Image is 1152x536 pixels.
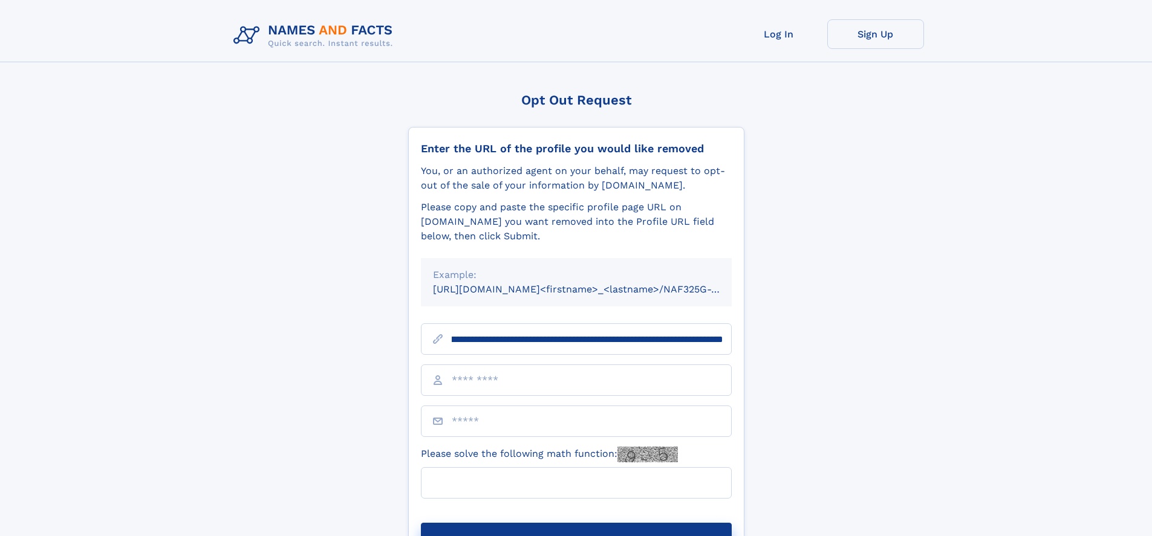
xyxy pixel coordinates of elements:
[421,447,678,462] label: Please solve the following math function:
[421,200,732,244] div: Please copy and paste the specific profile page URL on [DOMAIN_NAME] you want removed into the Pr...
[433,283,755,295] small: [URL][DOMAIN_NAME]<firstname>_<lastname>/NAF325G-xxxxxxxx
[229,19,403,52] img: Logo Names and Facts
[827,19,924,49] a: Sign Up
[433,268,720,282] div: Example:
[421,164,732,193] div: You, or an authorized agent on your behalf, may request to opt-out of the sale of your informatio...
[408,92,744,108] div: Opt Out Request
[421,142,732,155] div: Enter the URL of the profile you would like removed
[731,19,827,49] a: Log In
